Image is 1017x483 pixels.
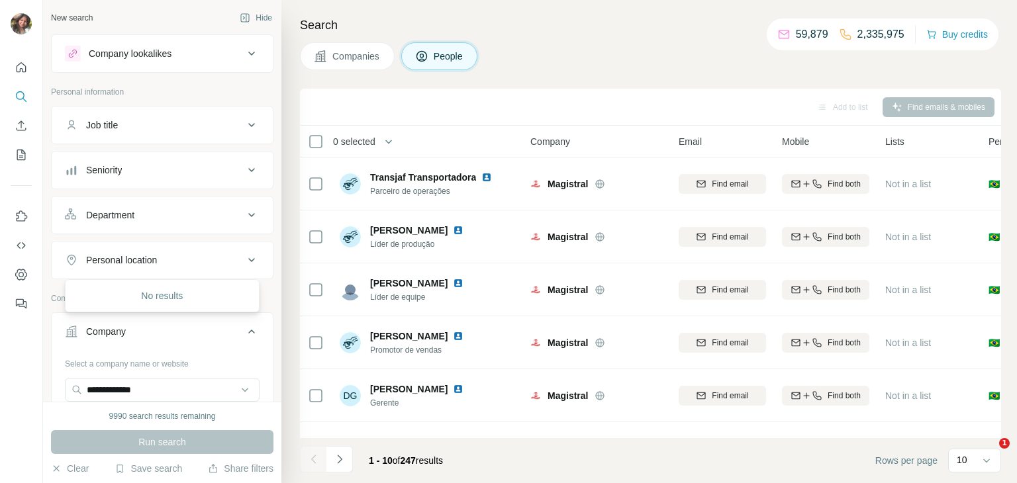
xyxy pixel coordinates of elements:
span: 1 - 10 [369,455,393,466]
span: 247 [401,455,416,466]
span: Lists [885,135,904,148]
span: Líder de equipe [370,291,469,303]
span: Transjaf Transportadora [370,172,476,183]
p: 59,879 [796,26,828,42]
span: Find email [712,390,748,402]
span: 🇧🇷 [989,336,1000,349]
span: Magistral [548,336,588,349]
img: Logo of Magistral [530,390,541,401]
button: Feedback [11,292,32,316]
span: Líder de produção [370,238,469,250]
button: Enrich CSV [11,114,32,138]
button: Navigate to next page [326,446,353,472]
span: Company [530,135,570,148]
button: Use Surfe API [11,234,32,257]
img: Logo of Magistral [530,179,541,189]
button: Find email [679,227,766,247]
button: Company lookalikes [52,38,273,69]
span: Mobile [782,135,809,148]
button: Find email [679,386,766,406]
span: Not in a list [885,232,931,242]
span: Not in a list [885,285,931,295]
span: Magistral [548,230,588,243]
span: Companies [332,50,381,63]
div: Personal location [86,253,157,267]
button: Share filters [208,462,273,475]
img: Avatar [340,226,361,247]
button: Company [52,316,273,353]
span: [PERSON_NAME] [370,382,448,396]
span: of [393,455,401,466]
button: Find email [679,333,766,353]
span: Find email [712,337,748,349]
span: Find email [712,231,748,243]
img: Avatar [340,438,361,459]
img: LinkedIn logo [453,278,463,288]
img: LinkedIn logo [453,331,463,341]
button: Find email [679,280,766,300]
iframe: Intercom live chat [972,438,1004,470]
img: LinkedIn logo [453,437,463,447]
button: Buy credits [926,25,988,44]
div: Job title [86,118,118,132]
span: 🇧🇷 [989,389,1000,402]
span: Find both [828,178,861,190]
span: Magistral [548,389,588,402]
button: My lists [11,143,32,167]
button: Find email [679,174,766,194]
button: Find both [782,386,869,406]
button: Department [52,199,273,231]
button: Save search [115,462,182,475]
img: Logo of Magistral [530,285,541,295]
button: Use Surfe on LinkedIn [11,204,32,228]
span: Not in a list [885,179,931,189]
div: 9990 search results remaining [109,410,216,422]
span: 1 [999,438,1010,449]
span: Find both [828,231,861,243]
button: Personal location [52,244,273,276]
span: results [369,455,443,466]
p: 10 [957,453,967,466]
button: Seniority [52,154,273,186]
img: Avatar [340,332,361,353]
div: Company lookalikes [89,47,171,60]
span: 🇧🇷 [989,177,1000,191]
img: LinkedIn logo [453,384,463,394]
span: Gerente [370,397,469,409]
div: Select a company name or website [65,353,260,370]
button: Find both [782,333,869,353]
img: Logo of Magistral [530,232,541,242]
p: Personal information [51,86,273,98]
span: [PERSON_NAME] [370,277,448,290]
img: Logo of Magistral [530,337,541,348]
button: Search [11,85,32,109]
span: Find both [828,390,861,402]
button: Find both [782,227,869,247]
span: Rows per page [875,454,938,467]
span: Email [679,135,702,148]
span: Find email [712,178,748,190]
div: New search [51,12,93,24]
p: Company information [51,292,273,304]
span: Parceiro de operações [370,185,497,197]
span: Not in a list [885,390,931,401]
button: Quick start [11,56,32,79]
p: 2,335,975 [857,26,904,42]
img: LinkedIn logo [453,225,463,236]
span: [PERSON_NAME] [370,435,448,449]
img: LinkedIn logo [481,172,492,183]
button: Find both [782,174,869,194]
span: Magistral [548,283,588,296]
div: DG [340,385,361,406]
span: Not in a list [885,337,931,348]
span: [PERSON_NAME] [370,329,448,343]
div: Department [86,208,134,222]
span: Find both [828,284,861,296]
div: No results [68,283,256,309]
button: Dashboard [11,263,32,286]
button: Job title [52,109,273,141]
span: 0 selected [333,135,375,148]
span: Promotor de vendas [370,344,469,356]
span: Magistral [548,177,588,191]
h4: Search [300,16,1001,34]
